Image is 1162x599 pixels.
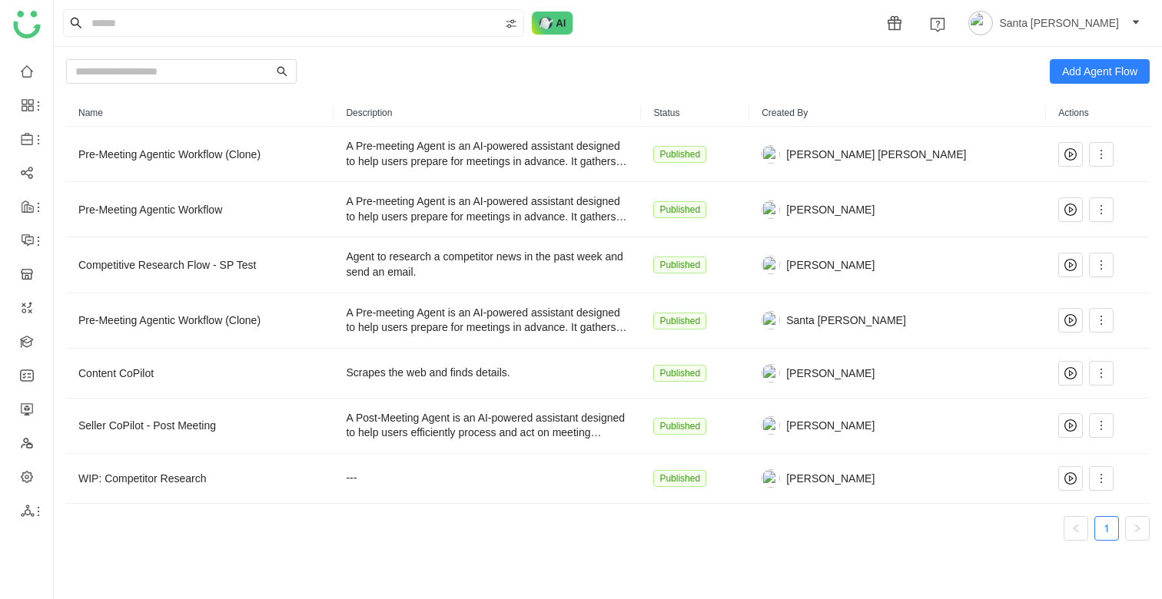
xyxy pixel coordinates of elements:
[653,470,706,487] nz-tag: Published
[532,12,573,35] img: ask-buddy-normal.svg
[762,200,780,219] img: 6860d480bc89cb0674c8c7e9
[653,365,706,382] nz-tag: Published
[762,145,780,164] img: 684a959c82a3912df7c0cd23
[653,201,706,218] nz-tag: Published
[346,250,629,280] div: Agent to research a competitor news in the past week and send an email.
[786,146,966,163] span: [PERSON_NAME] [PERSON_NAME]
[78,146,321,163] div: Pre-Meeting Agentic Workflow (Clone)
[78,470,321,487] div: WIP: Competitor Research
[762,311,780,329] img: 684a956282a3912df7c0cc3a
[346,366,629,381] div: Scrapes the web and finds details.
[999,15,1119,31] span: Santa [PERSON_NAME]
[762,416,780,435] img: 684a9845de261c4b36a3b50d
[346,306,629,336] div: A Pre-meeting Agent is an AI-powered assistant designed to help users prepare for meetings in adv...
[653,146,706,163] nz-tag: Published
[78,365,321,382] div: Content CoPilot
[505,18,517,30] img: search-type.svg
[786,470,875,487] span: [PERSON_NAME]
[653,313,706,329] nz-tag: Published
[762,364,780,382] img: 684a9845de261c4b36a3b50d
[786,365,875,382] span: [PERSON_NAME]
[930,17,945,32] img: help.svg
[1062,63,1137,80] span: Add Agent Flow
[1046,99,1150,127] th: Actions
[78,256,321,273] div: Competitive Research Flow - SP Test
[786,312,906,329] span: Santa [PERSON_NAME]
[653,256,706,273] nz-tag: Published
[653,418,706,435] nz-tag: Published
[965,11,1144,35] button: Santa [PERSON_NAME]
[346,139,629,169] div: A Pre-meeting Agent is an AI-powered assistant designed to help users prepare for meetings in adv...
[1064,516,1088,541] button: Previous Page
[1095,517,1118,540] a: 1
[346,411,629,441] div: A Post-Meeting Agent is an AI-powered assistant designed to help users efficiently process and ac...
[762,256,780,274] img: 684fd8469a55a50394c15cbc
[78,312,321,329] div: Pre-Meeting Agentic Workflow (Clone)
[968,11,993,35] img: avatar
[78,417,321,434] div: Seller CoPilot - Post Meeting
[346,471,629,486] div: ---
[762,469,780,488] img: 6860d480bc89cb0674c8c7e9
[346,194,629,224] div: A Pre-meeting Agent is an AI-powered assistant designed to help users prepare for meetings in adv...
[786,201,875,218] span: [PERSON_NAME]
[786,256,875,273] span: [PERSON_NAME]
[1050,59,1150,84] button: Add Agent Flow
[334,99,641,127] th: Description
[78,201,321,218] div: Pre-Meeting Agentic Workflow
[786,417,875,434] span: [PERSON_NAME]
[13,11,41,38] img: logo
[749,99,1046,127] th: Created By
[1125,516,1150,541] button: Next Page
[641,99,749,127] th: Status
[1094,516,1119,541] li: 1
[66,99,334,127] th: Name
